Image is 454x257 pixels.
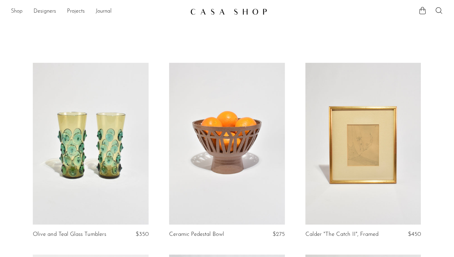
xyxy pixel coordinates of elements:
span: $275 [273,231,285,237]
a: Shop [11,7,23,16]
ul: NEW HEADER MENU [11,6,185,17]
nav: Desktop navigation [11,6,185,17]
a: Calder "The Catch II", Framed [305,231,379,238]
a: Journal [96,7,112,16]
a: Ceramic Pedestal Bowl [169,231,224,238]
span: $350 [136,231,149,237]
a: Designers [33,7,56,16]
span: $450 [408,231,421,237]
a: Olive and Teal Glass Tumblers [33,231,106,238]
a: Projects [67,7,85,16]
